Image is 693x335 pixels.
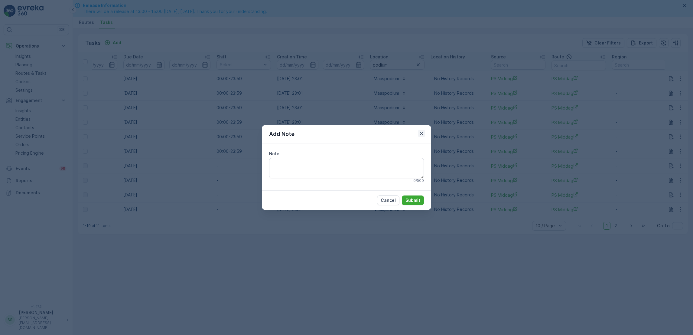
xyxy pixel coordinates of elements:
[402,195,424,205] button: Submit
[269,151,279,156] label: Note
[377,195,399,205] button: Cancel
[413,178,424,183] p: 0 / 500
[269,130,294,138] p: Add Note
[381,197,396,203] p: Cancel
[405,197,420,203] p: Submit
